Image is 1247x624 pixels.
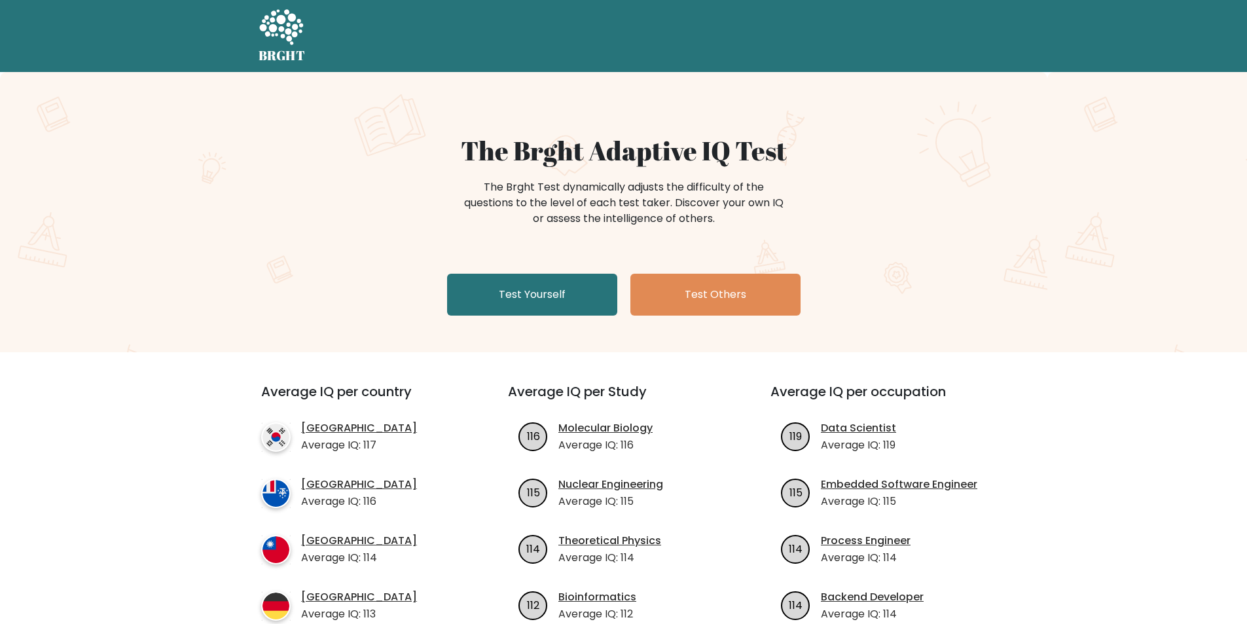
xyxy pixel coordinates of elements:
[789,428,802,443] text: 119
[261,591,291,621] img: country
[527,428,540,443] text: 116
[821,420,896,436] a: Data Scientist
[301,494,417,509] p: Average IQ: 116
[558,437,653,453] p: Average IQ: 116
[558,477,663,492] a: Nuclear Engineering
[789,541,803,556] text: 114
[261,479,291,508] img: country
[558,589,636,605] a: Bioinformatics
[304,135,943,166] h1: The Brght Adaptive IQ Test
[821,533,911,549] a: Process Engineer
[558,606,636,622] p: Average IQ: 112
[527,597,539,612] text: 112
[770,384,1002,415] h3: Average IQ per occupation
[301,420,417,436] a: [GEOGRAPHIC_DATA]
[301,589,417,605] a: [GEOGRAPHIC_DATA]
[261,422,291,452] img: country
[301,533,417,549] a: [GEOGRAPHIC_DATA]
[821,437,896,453] p: Average IQ: 119
[558,494,663,509] p: Average IQ: 115
[821,606,924,622] p: Average IQ: 114
[558,550,661,566] p: Average IQ: 114
[558,533,661,549] a: Theoretical Physics
[301,437,417,453] p: Average IQ: 117
[259,5,306,67] a: BRGHT
[447,274,617,316] a: Test Yourself
[508,384,739,415] h3: Average IQ per Study
[301,477,417,492] a: [GEOGRAPHIC_DATA]
[821,477,977,492] a: Embedded Software Engineer
[527,485,540,500] text: 115
[301,606,417,622] p: Average IQ: 113
[526,541,540,556] text: 114
[301,550,417,566] p: Average IQ: 114
[259,48,306,64] h5: BRGHT
[261,535,291,564] img: country
[261,384,461,415] h3: Average IQ per country
[821,589,924,605] a: Backend Developer
[558,420,653,436] a: Molecular Biology
[789,597,803,612] text: 114
[821,550,911,566] p: Average IQ: 114
[789,485,803,500] text: 115
[460,179,787,227] div: The Brght Test dynamically adjusts the difficulty of the questions to the level of each test take...
[821,494,977,509] p: Average IQ: 115
[630,274,801,316] a: Test Others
